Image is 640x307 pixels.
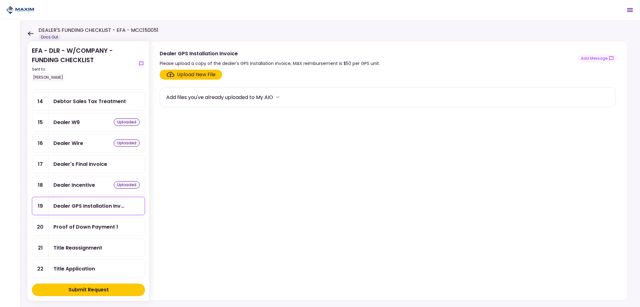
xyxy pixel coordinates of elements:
div: Please upload a copy of the dealer's GPS installation invoice, MAX reimbursement is $50 per GPS u... [160,60,380,67]
div: uploaded [114,118,140,126]
a: 21Title Reassignment [32,239,145,257]
div: Title Application [53,265,95,273]
a: 18Dealer Incentiveuploaded [32,176,145,194]
div: 19 [32,197,48,215]
img: Partner icon [6,5,34,15]
button: more [273,92,282,102]
a: 22Title Application [32,260,145,278]
div: Dealer GPS Installation Invoice [160,50,380,57]
div: Proof of Down Payment 1 [53,223,118,231]
div: Dealer GPS Installation Invoice [53,202,124,210]
button: show-messages [137,60,145,67]
div: 20 [32,218,48,236]
div: 18 [32,176,48,194]
div: Submit Request [68,286,109,294]
h1: DEALER'S FUNDING CHECKLIST - EFA - MCC150051 [38,27,158,34]
div: Dealer W9 [53,118,80,126]
div: uploaded [114,181,140,189]
div: 14 [32,92,48,110]
button: show-messages [577,54,617,62]
div: Dealer GPS Installation InvoicePlease upload a copy of the dealer's GPS installation invoice, MAX... [149,41,627,301]
div: 22 [32,260,48,278]
span: Click here to upload the required document [160,70,222,80]
a: 16Dealer Wireuploaded [32,134,145,152]
div: Add files you've already uploaded to My AIO [166,93,273,101]
div: 15 [32,113,48,131]
div: Docs Out [38,34,61,40]
div: uploaded [114,139,140,147]
div: [PERSON_NAME] [32,73,64,82]
div: Upload New File [177,71,216,78]
a: 20Proof of Down Payment 1 [32,218,145,236]
div: Title Reassignment [53,244,102,252]
a: 17Dealer's Final Invoice [32,155,145,173]
div: 17 [32,155,48,173]
div: Dealer Wire [53,139,83,147]
div: Dealer Incentive [53,181,95,189]
div: Dealer's Final Invoice [53,160,107,168]
button: Submit Request [32,284,145,296]
div: Debtor Sales Tax Treatment [53,97,126,105]
button: Open menu [622,2,637,17]
a: 15Dealer W9uploaded [32,113,145,131]
a: 14Debtor Sales Tax Treatment [32,92,145,111]
div: EFA - DLR - W/COMPANY - FUNDING CHECKLIST [32,46,135,82]
a: 19Dealer GPS Installation Invoice [32,197,145,215]
div: 21 [32,239,48,257]
div: 16 [32,134,48,152]
div: Sent to: [32,67,135,72]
